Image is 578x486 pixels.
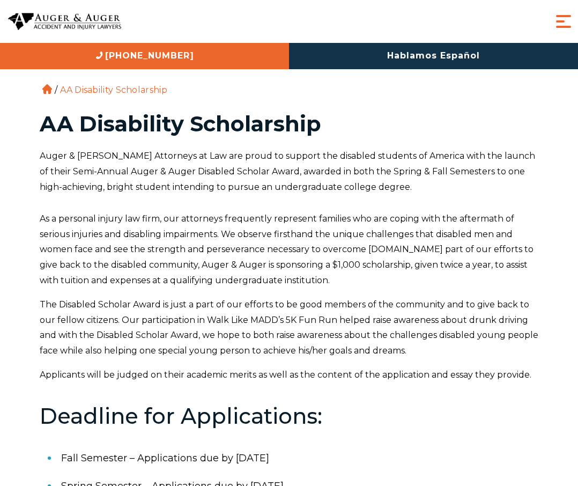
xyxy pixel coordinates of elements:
[61,444,538,472] li: Fall Semester – Applications due by [DATE]
[40,404,538,428] h2: Deadline for Applications:
[8,13,121,30] img: Auger & Auger Accident and Injury Lawyers Logo
[40,367,538,383] p: Applicants will be judged on their academic merits as well as the content of the application and ...
[57,85,170,95] li: AA Disability Scholarship
[40,149,538,195] p: Auger & [PERSON_NAME] Attorneys at Law are proud to support the disabled students of America with...
[289,43,578,69] a: Hablamos Español
[40,297,538,359] p: The Disabled Scholar Award is just a part of our efforts to be good members of the community and ...
[553,11,574,32] button: Menu
[42,84,52,94] a: Home
[40,211,538,289] p: As a personal injury law firm, our attorneys frequently represent families who are coping with th...
[40,113,538,135] h1: AA Disability Scholarship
